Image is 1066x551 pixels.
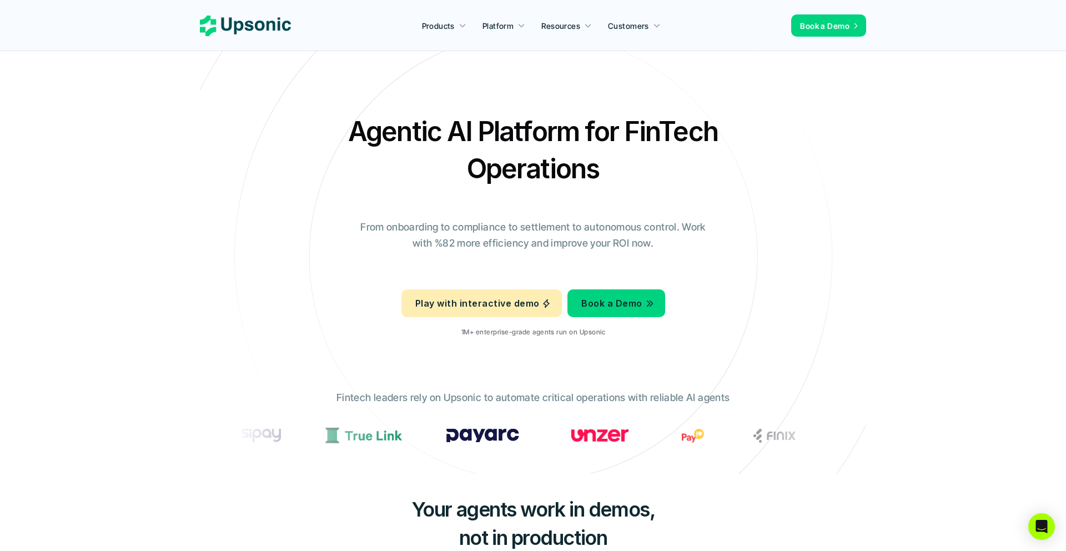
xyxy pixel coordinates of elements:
[411,497,655,522] span: Your agents work in demos,
[800,20,849,32] p: Book a Demo
[422,20,455,32] p: Products
[461,328,605,336] p: 1M+ enterprise-grade agents run on Upsonic
[353,219,713,252] p: From onboarding to compliance to settlement to autonomous control. Work with %82 more efficiency ...
[415,295,539,312] p: Play with interactive demo
[459,525,607,550] span: not in production
[415,16,473,36] a: Products
[401,289,562,317] a: Play with interactive demo
[339,113,727,187] h2: Agentic AI Platform for FinTech Operations
[791,14,866,37] a: Book a Demo
[608,20,649,32] p: Customers
[567,289,665,317] a: Book a Demo
[581,295,642,312] p: Book a Demo
[482,20,514,32] p: Platform
[1028,513,1055,540] div: Open Intercom Messenger
[336,390,730,406] p: Fintech leaders rely on Upsonic to automate critical operations with reliable AI agents
[541,20,580,32] p: Resources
